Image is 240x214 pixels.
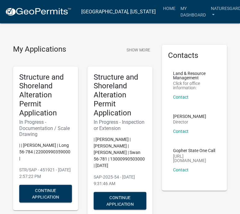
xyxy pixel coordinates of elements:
[94,192,146,210] button: Continue Application
[173,81,216,90] p: Click for office information:
[173,148,216,153] p: Gopher State One Call
[173,95,189,100] a: Contact
[173,120,206,124] p: Director
[19,142,72,162] p: | | [PERSON_NAME] | Long 56-784 | 22000990359000 |
[94,119,146,131] h6: In Progress - Inspection or Extension
[173,114,206,119] p: [PERSON_NAME]
[94,73,146,118] h5: Structure and Shoreland Alteration Permit Application
[168,51,221,60] h5: Contacts
[19,167,72,180] p: STR/SAP - 451921 - [DATE] 2:57:22 PM
[19,73,72,118] h5: Structure and Shoreland Alteration Permit Application
[173,154,216,163] p: [URL][DOMAIN_NAME]
[13,45,66,54] h4: My Applications
[94,174,146,187] p: SAP-2025-54 - [DATE] 9:31:46 AM
[173,129,189,134] a: Contact
[94,136,146,169] p: | [PERSON_NAME] | [PERSON_NAME] | [PERSON_NAME] | Swan 56-781 | 13000990503000 | [DATE]
[178,2,208,21] a: My Dashboard
[81,7,156,17] a: [GEOGRAPHIC_DATA], [US_STATE]
[124,45,153,55] button: Show More
[161,2,178,14] a: Home
[19,119,72,137] h6: In Progress - Documentation / Scale Drawing
[173,167,189,172] a: Contact
[173,71,216,80] p: Land & Resource Management
[19,185,72,202] button: Continue Application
